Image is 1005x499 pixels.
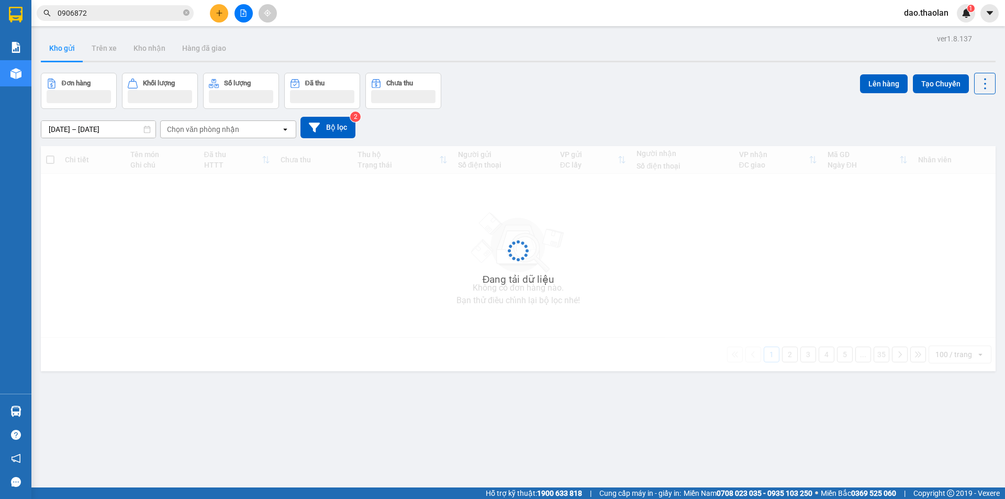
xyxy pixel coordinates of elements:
sup: 1 [967,5,975,12]
span: Miền Bắc [821,487,896,499]
span: file-add [240,9,247,17]
strong: 0369 525 060 [851,489,896,497]
div: Chưa thu [386,80,413,87]
span: Cung cấp máy in - giấy in: [599,487,681,499]
sup: 2 [350,112,361,122]
span: message [11,477,21,487]
button: aim [259,4,277,23]
button: Lên hàng [860,74,908,93]
button: Kho gửi [41,36,83,61]
span: Hỗ trợ kỹ thuật: [486,487,582,499]
div: Khối lượng [143,80,175,87]
span: close-circle [183,9,189,16]
span: notification [11,453,21,463]
img: logo-vxr [9,7,23,23]
button: Trên xe [83,36,125,61]
div: ver 1.8.137 [937,33,972,45]
button: Đã thu [284,73,360,109]
button: file-add [234,4,253,23]
button: Kho nhận [125,36,174,61]
button: Khối lượng [122,73,198,109]
span: | [590,487,591,499]
span: dao.thaolan [896,6,957,19]
div: Đơn hàng [62,80,91,87]
span: close-circle [183,8,189,18]
span: 1 [969,5,973,12]
span: aim [264,9,271,17]
img: icon-new-feature [962,8,971,18]
button: Hàng đã giao [174,36,234,61]
img: warehouse-icon [10,406,21,417]
svg: open [281,125,289,134]
span: copyright [947,490,954,497]
img: solution-icon [10,42,21,53]
div: Đã thu [305,80,325,87]
span: | [904,487,906,499]
button: Bộ lọc [300,117,355,138]
span: question-circle [11,430,21,440]
button: caret-down [980,4,999,23]
strong: 0708 023 035 - 0935 103 250 [717,489,812,497]
span: Miền Nam [684,487,812,499]
input: Tìm tên, số ĐT hoặc mã đơn [58,7,181,19]
button: Tạo Chuyến [913,74,969,93]
button: plus [210,4,228,23]
span: caret-down [985,8,995,18]
div: Chọn văn phòng nhận [167,124,239,135]
button: Số lượng [203,73,279,109]
img: warehouse-icon [10,68,21,79]
button: Chưa thu [365,73,441,109]
input: Select a date range. [41,121,155,138]
div: Đang tải dữ liệu [483,272,554,287]
span: plus [216,9,223,17]
span: ⚪️ [815,491,818,495]
button: Đơn hàng [41,73,117,109]
strong: 1900 633 818 [537,489,582,497]
span: search [43,9,51,17]
div: Số lượng [224,80,251,87]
